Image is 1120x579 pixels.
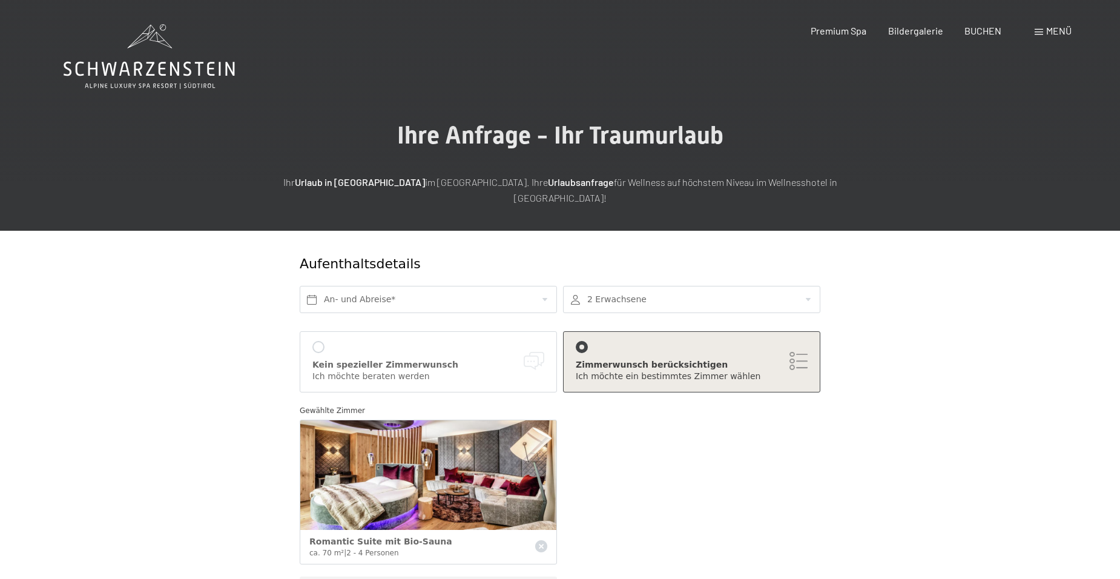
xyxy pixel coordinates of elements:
span: Ihre Anfrage - Ihr Traumurlaub [397,121,723,150]
span: ca. 70 m² [309,549,344,557]
a: Premium Spa [811,25,866,36]
span: | [344,549,346,557]
span: Menü [1046,25,1072,36]
div: Zimmerwunsch berücksichtigen [576,359,808,371]
div: Gewählte Zimmer [300,405,820,417]
span: 2 - 4 Personen [346,549,398,557]
a: Bildergalerie [888,25,943,36]
strong: Urlaub in [GEOGRAPHIC_DATA] [295,176,425,188]
p: Ihr im [GEOGRAPHIC_DATA]. Ihre für Wellness auf höchstem Niveau im Wellnesshotel in [GEOGRAPHIC_D... [257,174,863,205]
img: Romantic Suite mit Bio-Sauna [300,420,556,530]
div: Aufenthaltsdetails [300,255,733,274]
div: Ich möchte beraten werden [312,371,544,383]
div: Kein spezieller Zimmerwunsch [312,359,544,371]
a: BUCHEN [964,25,1001,36]
div: Ich möchte ein bestimmtes Zimmer wählen [576,371,808,383]
span: Romantic Suite mit Bio-Sauna [309,537,452,546]
strong: Urlaubsanfrage [548,176,614,188]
